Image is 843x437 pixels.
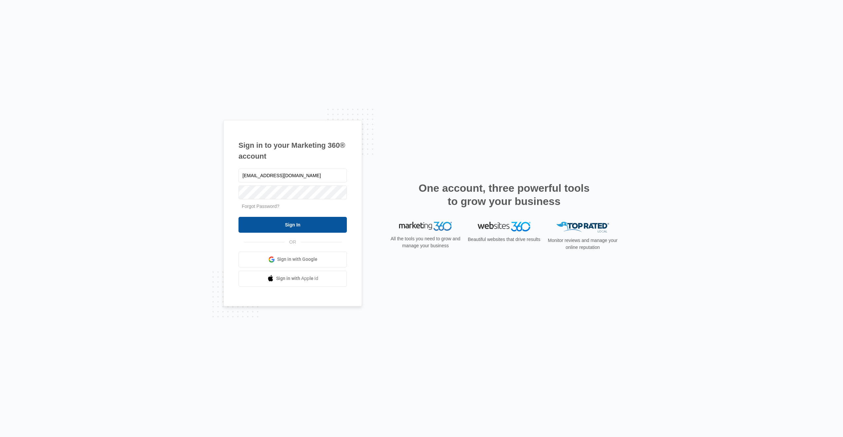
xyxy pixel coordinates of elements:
img: Websites 360 [478,222,531,231]
p: Monitor reviews and manage your online reputation [546,237,620,251]
input: Sign In [238,217,347,233]
span: OR [285,239,301,246]
a: Sign in with Google [238,252,347,267]
img: Top Rated Local [556,222,609,233]
h1: Sign in to your Marketing 360® account [238,140,347,162]
h2: One account, three powerful tools to grow your business [417,181,592,208]
span: Sign in with Apple Id [276,275,318,282]
span: Sign in with Google [277,256,317,263]
img: Marketing 360 [399,222,452,231]
p: Beautiful websites that drive results [467,236,541,243]
input: Email [238,169,347,182]
p: All the tools you need to grow and manage your business [388,235,462,249]
a: Forgot Password? [242,204,279,209]
a: Sign in with Apple Id [238,271,347,287]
